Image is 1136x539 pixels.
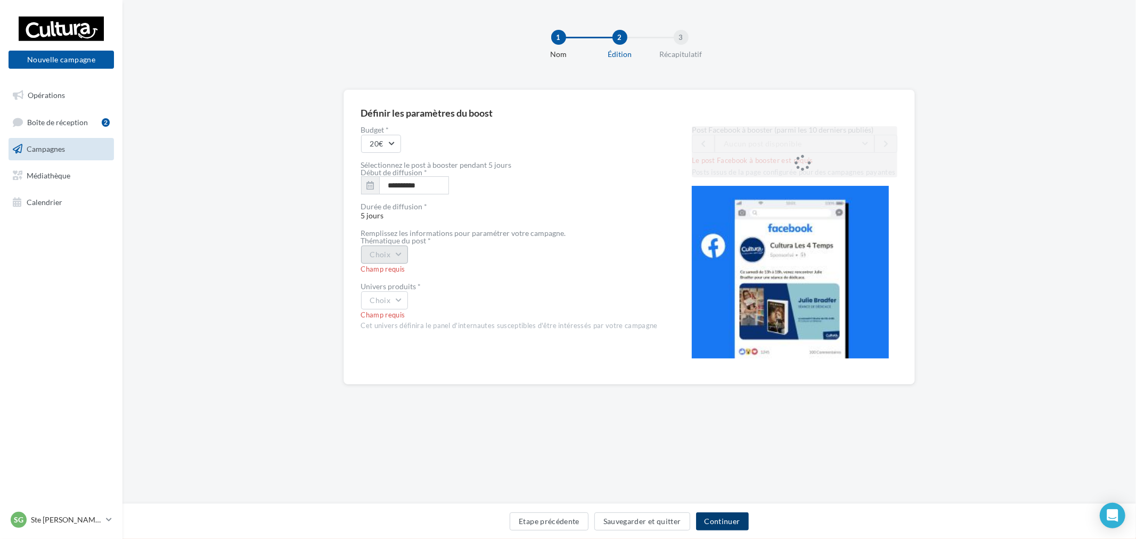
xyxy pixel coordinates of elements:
a: Calendrier [6,191,116,214]
label: Début de diffusion * [361,169,428,176]
span: Calendrier [27,197,62,206]
div: 2 [102,118,110,127]
button: Etape précédente [510,512,589,530]
div: Cet univers définira le panel d'internautes susceptibles d'être intéressés par votre campagne [361,321,658,331]
div: Nom [525,49,593,60]
button: Nouvelle campagne [9,51,114,69]
div: Remplissez les informations pour paramétrer votre campagne. [361,230,658,237]
a: Médiathèque [6,165,116,187]
img: operation-preview [692,186,889,358]
div: Sélectionnez le post à booster pendant 5 jours [361,161,658,169]
span: Boîte de réception [27,117,88,126]
div: 1 [551,30,566,45]
div: Définir les paramètres du boost [361,108,493,118]
div: 3 [674,30,689,45]
button: Choix [361,291,408,309]
div: Univers produits * [361,283,658,290]
div: Édition [586,49,654,60]
span: Médiathèque [27,171,70,180]
div: 2 [612,30,627,45]
div: Open Intercom Messenger [1100,503,1125,528]
button: Sauvegarder et quitter [594,512,690,530]
div: Récapitulatif [647,49,715,60]
span: SG [14,514,23,525]
div: Champ requis [361,265,658,274]
label: Budget * [361,126,658,134]
a: Boîte de réception2 [6,111,116,134]
p: Ste [PERSON_NAME] des Bois [31,514,102,525]
button: Choix [361,246,408,264]
span: Opérations [28,91,65,100]
button: 20€ [361,135,401,153]
a: Opérations [6,84,116,107]
div: Durée de diffusion * [361,203,658,210]
button: Continuer [696,512,749,530]
a: SG Ste [PERSON_NAME] des Bois [9,510,114,530]
a: Campagnes [6,138,116,160]
div: Thématique du post * [361,237,658,244]
div: Champ requis [361,311,658,320]
span: 5 jours [361,203,658,220]
span: Campagnes [27,144,65,153]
